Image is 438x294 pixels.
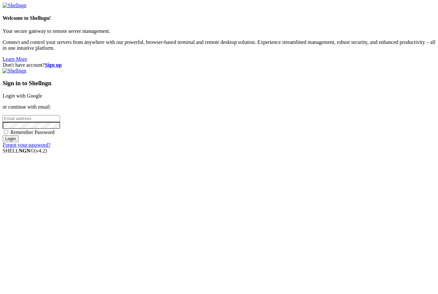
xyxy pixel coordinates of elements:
a: Forgot your password? [3,142,50,148]
span: Remember Password [10,129,55,135]
input: Email address [3,115,60,122]
input: Login [3,135,19,142]
img: Shellngn [3,68,26,74]
a: Learn More [3,56,27,62]
p: Your secure gateway to remote server management. [3,28,435,34]
span: 4.2.0 [34,148,47,154]
a: Login with Google [3,93,42,99]
h3: Sign in to Shellngn [3,80,435,87]
a: Sign up [45,62,62,68]
span: SHELL © [3,148,47,154]
p: or continue with email: [3,104,435,110]
h4: Welcome to Shellngn! [3,15,435,21]
p: Connect and control your servers from anywhere with our powerful, browser-based terminal and remo... [3,39,435,51]
div: Don't have account? [3,62,435,68]
b: NGN [19,148,31,154]
input: Remember Password [4,130,8,134]
img: Shellngn [3,3,26,8]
